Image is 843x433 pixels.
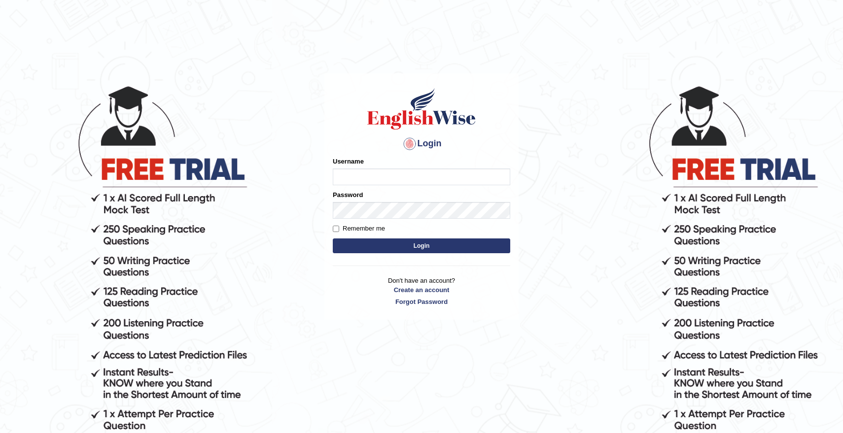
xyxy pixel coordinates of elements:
input: Remember me [333,226,339,232]
label: Password [333,190,363,200]
h4: Login [333,136,510,152]
a: Forgot Password [333,297,510,306]
label: Remember me [333,224,385,233]
p: Don't have an account? [333,276,510,306]
button: Login [333,238,510,253]
img: Logo of English Wise sign in for intelligent practice with AI [365,87,478,131]
a: Create an account [333,285,510,295]
label: Username [333,157,364,166]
